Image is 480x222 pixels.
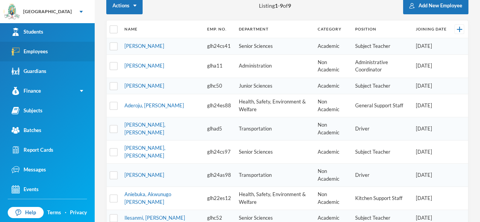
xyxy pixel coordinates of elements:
a: Ilesanmi, [PERSON_NAME] [124,215,185,221]
td: glhc50 [203,78,235,94]
a: Help [8,207,44,219]
div: Guardians [12,67,46,75]
td: Kitchen Support Staff [351,187,412,210]
a: [PERSON_NAME] [124,172,164,178]
th: Joining Date [412,20,451,38]
b: 9 [288,2,291,9]
td: Academic [314,78,351,94]
td: Non Academic [314,164,351,187]
td: Transportation [235,117,314,141]
a: Privacy [70,209,87,217]
div: Events [12,185,39,193]
td: [DATE] [412,117,451,141]
td: [DATE] [412,164,451,187]
td: Non Academic [314,54,351,78]
td: Academic [314,38,351,55]
a: [PERSON_NAME] [124,43,164,49]
td: glh24as98 [203,164,235,187]
div: Messages [12,166,46,174]
div: Report Cards [12,146,53,154]
td: Non Academic [314,187,351,210]
td: glha11 [203,54,235,78]
td: Administrative Coordinator [351,54,412,78]
td: [DATE] [412,187,451,210]
th: Department [235,20,314,38]
b: 1 [275,2,278,9]
th: Position [351,20,412,38]
b: 9 [280,2,283,9]
a: [PERSON_NAME] [124,83,164,89]
td: Health, Safety, Environment & Welfare [235,187,314,210]
span: Listing - of [259,2,291,10]
div: Students [12,28,43,36]
div: Batches [12,126,41,134]
td: Subject Teacher [351,78,412,94]
td: Driver [351,164,412,187]
td: [DATE] [412,38,451,55]
div: Subjects [12,107,43,115]
a: Aderoju, [PERSON_NAME] [124,102,184,108]
td: Junior Sciences [235,78,314,94]
td: glh24cs41 [203,38,235,55]
a: [PERSON_NAME] [124,63,164,69]
th: Category [314,20,351,38]
a: [PERSON_NAME], [PERSON_NAME] [124,122,165,136]
td: Health, Safety, Environment & Welfare [235,94,314,117]
th: Emp. No. [203,20,235,38]
td: Subject Teacher [351,38,412,55]
td: [DATE] [412,78,451,94]
td: [DATE] [412,94,451,117]
td: [DATE] [412,54,451,78]
td: Non Academic [314,117,351,141]
td: Senior Sciences [235,38,314,55]
a: Aniebuka, Akwunugo [PERSON_NAME] [124,191,171,205]
td: glh24cs97 [203,141,235,164]
td: glhad5 [203,117,235,141]
td: Transportation [235,164,314,187]
a: Terms [47,209,61,217]
img: + [457,27,462,32]
td: Academic [314,141,351,164]
td: glh24es88 [203,94,235,117]
td: Non Academic [314,94,351,117]
div: Employees [12,47,48,56]
td: [DATE] [412,141,451,164]
div: Finance [12,87,41,95]
td: Senior Sciences [235,141,314,164]
div: [GEOGRAPHIC_DATA] [23,8,72,15]
img: logo [4,4,20,20]
td: Driver [351,117,412,141]
td: glh22es12 [203,187,235,210]
th: Name [121,20,203,38]
a: [PERSON_NAME], [PERSON_NAME] [124,145,165,159]
td: Subject Teacher [351,141,412,164]
div: · [65,209,66,217]
td: Administration [235,54,314,78]
td: General Support Staff [351,94,412,117]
